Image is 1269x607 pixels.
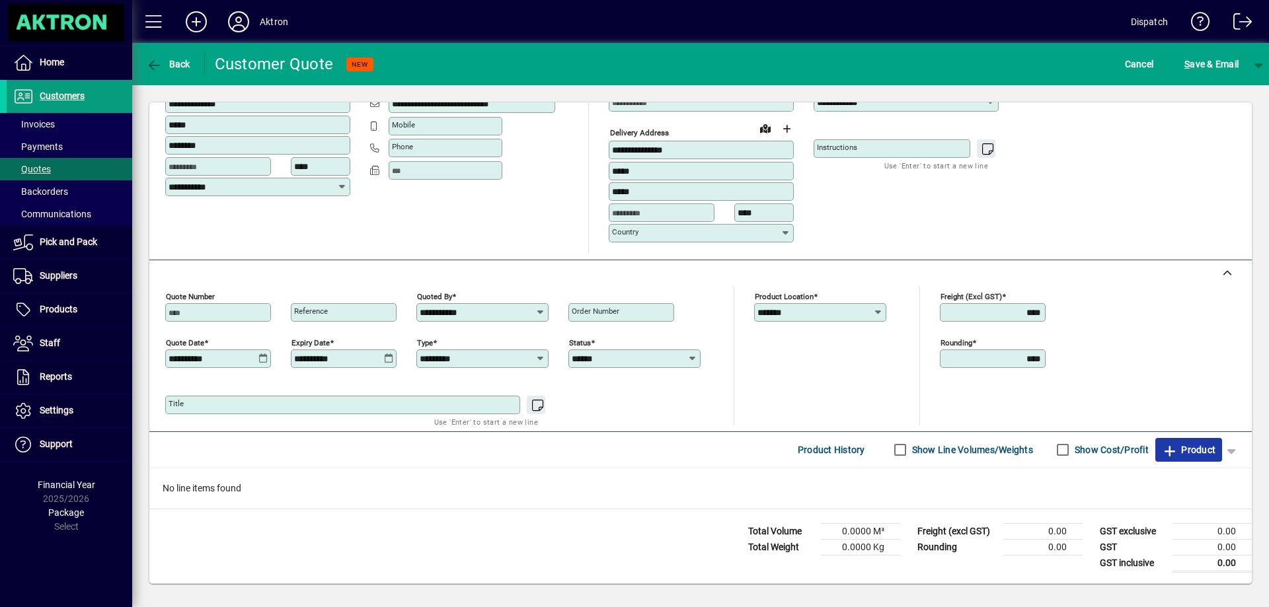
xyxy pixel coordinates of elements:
div: No line items found [149,468,1252,509]
mat-label: Product location [755,291,814,301]
a: Backorders [7,180,132,203]
mat-label: Country [612,227,638,236]
td: 0.00 [1003,523,1083,539]
a: Communications [7,203,132,225]
button: Choose address [776,118,797,139]
span: Home [40,57,64,67]
td: Rounding [911,539,1003,555]
a: Knowledge Base [1181,3,1210,46]
button: Product History [792,438,870,462]
td: 0.00 [1173,555,1252,571]
a: Logout [1223,3,1252,46]
a: Settings [7,394,132,427]
button: Back [143,52,194,76]
a: Reports [7,361,132,394]
div: Customer Quote [215,54,334,75]
span: Products [40,304,77,314]
span: Product History [798,439,865,460]
mat-label: Mobile [392,120,415,129]
label: Show Cost/Profit [1072,443,1149,456]
a: Support [7,428,132,461]
span: Quotes [13,164,51,174]
span: Package [48,507,84,518]
td: GST [1093,539,1173,555]
td: 0.00 [1003,539,1083,555]
button: Add [175,10,217,34]
td: Total Weight [742,539,821,555]
a: Products [7,293,132,326]
td: 0.00 [1173,539,1252,555]
td: 0.0000 M³ [821,523,900,539]
span: Reports [40,371,72,382]
mat-label: Freight (excl GST) [941,291,1002,301]
button: Save & Email [1178,52,1245,76]
td: GST inclusive [1093,555,1173,571]
td: GST exclusive [1093,523,1173,539]
span: Customers [40,90,85,101]
mat-label: Rounding [941,338,972,347]
span: Pick and Pack [40,236,97,247]
mat-hint: Use 'Enter' to start a new line [884,158,988,173]
mat-label: Title [169,399,184,408]
a: View on map [755,118,776,139]
mat-label: Order number [572,306,619,316]
span: Backorders [13,186,68,197]
button: Profile [217,10,260,34]
mat-label: Quote date [166,338,204,347]
mat-label: Quote number [166,291,215,301]
span: ave & Email [1184,54,1239,75]
span: Financial Year [38,480,95,490]
mat-label: Phone [392,142,413,151]
label: Show Line Volumes/Weights [909,443,1033,456]
span: Suppliers [40,270,77,281]
td: Total Volume [742,523,821,539]
mat-label: Status [569,338,591,347]
span: Payments [13,141,63,152]
span: Product [1162,439,1215,460]
button: Cancel [1122,52,1157,76]
span: Back [146,59,190,69]
td: Freight (excl GST) [911,523,1003,539]
td: 0.00 [1173,523,1252,539]
span: NEW [352,60,368,69]
div: Dispatch [1131,11,1168,32]
span: Support [40,439,73,449]
mat-hint: Use 'Enter' to start a new line [434,414,538,429]
a: Suppliers [7,260,132,293]
mat-label: Expiry date [291,338,330,347]
span: Invoices [13,119,55,129]
span: Cancel [1125,54,1154,75]
a: Staff [7,327,132,360]
a: Quotes [7,158,132,180]
a: Invoices [7,113,132,135]
button: Product [1155,438,1222,462]
span: Settings [40,405,73,415]
mat-label: Instructions [817,143,857,152]
a: Home [7,46,132,79]
app-page-header-button: Back [132,52,205,76]
span: Communications [13,209,91,219]
div: Aktron [260,11,288,32]
mat-label: Reference [294,306,328,316]
td: 0.0000 Kg [821,539,900,555]
span: S [1184,59,1190,69]
mat-label: Type [417,338,433,347]
a: Pick and Pack [7,226,132,259]
mat-label: Quoted by [417,291,452,301]
a: Payments [7,135,132,158]
span: Staff [40,338,60,348]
